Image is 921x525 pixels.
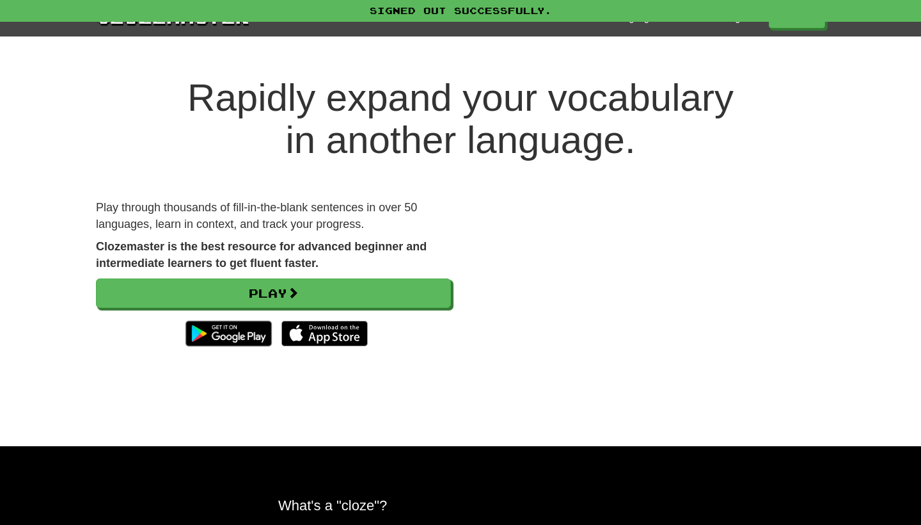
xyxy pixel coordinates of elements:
strong: Clozemaster is the best resource for advanced beginner and intermediate learners to get fluent fa... [96,240,427,270]
a: Play [96,279,451,308]
p: Play through thousands of fill-in-the-blank sentences in over 50 languages, learn in context, and... [96,200,451,232]
h2: What's a "cloze"? [278,497,643,513]
img: Get it on Google Play [179,314,278,353]
img: Download_on_the_App_Store_Badge_US-UK_135x40-25178aeef6eb6b83b96f5f2d004eda3bffbb37122de64afbaef7... [281,321,368,346]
